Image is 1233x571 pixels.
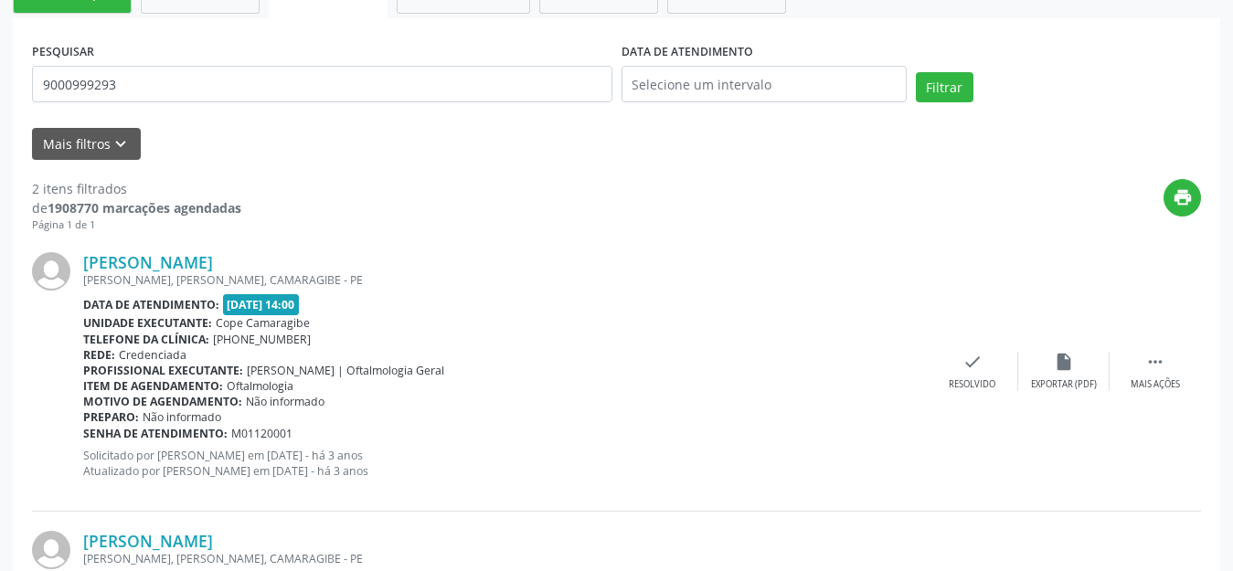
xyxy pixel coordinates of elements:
div: Página 1 de 1 [32,217,241,233]
p: Solicitado por [PERSON_NAME] em [DATE] - há 3 anos Atualizado por [PERSON_NAME] em [DATE] - há 3 ... [83,448,927,479]
span: Cope Camaragibe [216,315,310,331]
i:  [1145,352,1165,372]
a: [PERSON_NAME] [83,531,213,551]
b: Preparo: [83,409,139,425]
span: [PERSON_NAME] | Oftalmologia Geral [247,363,444,378]
span: [PHONE_NUMBER] [213,332,311,347]
img: img [32,531,70,569]
b: Unidade executante: [83,315,212,331]
b: Profissional executante: [83,363,243,378]
div: [PERSON_NAME], [PERSON_NAME], CAMARAGIBE - PE [83,272,927,288]
span: Não informado [246,394,324,409]
span: Não informado [143,409,221,425]
span: Credenciada [119,347,186,363]
span: M01120001 [231,426,292,441]
button: print [1164,179,1201,217]
i: check [962,352,983,372]
input: Nome, código do beneficiário ou CPF [32,66,612,102]
b: Motivo de agendamento: [83,394,242,409]
a: [PERSON_NAME] [83,252,213,272]
b: Rede: [83,347,115,363]
div: [PERSON_NAME], [PERSON_NAME], CAMARAGIBE - PE [83,551,927,566]
button: Mais filtroskeyboard_arrow_down [32,128,141,160]
label: DATA DE ATENDIMENTO [622,37,753,66]
span: [DATE] 14:00 [223,294,300,315]
i: keyboard_arrow_down [111,134,131,154]
div: de [32,198,241,217]
div: Mais ações [1131,378,1180,391]
div: 2 itens filtrados [32,179,241,198]
i: print [1173,187,1193,207]
i: insert_drive_file [1054,352,1074,372]
b: Data de atendimento: [83,297,219,312]
img: img [32,252,70,291]
input: Selecione um intervalo [622,66,907,102]
button: Filtrar [916,72,973,103]
strong: 1908770 marcações agendadas [48,199,241,217]
label: PESQUISAR [32,37,94,66]
b: Telefone da clínica: [83,332,209,347]
span: Oftalmologia [227,378,293,394]
b: Senha de atendimento: [83,426,228,441]
div: Resolvido [949,378,995,391]
b: Item de agendamento: [83,378,223,394]
div: Exportar (PDF) [1031,378,1097,391]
